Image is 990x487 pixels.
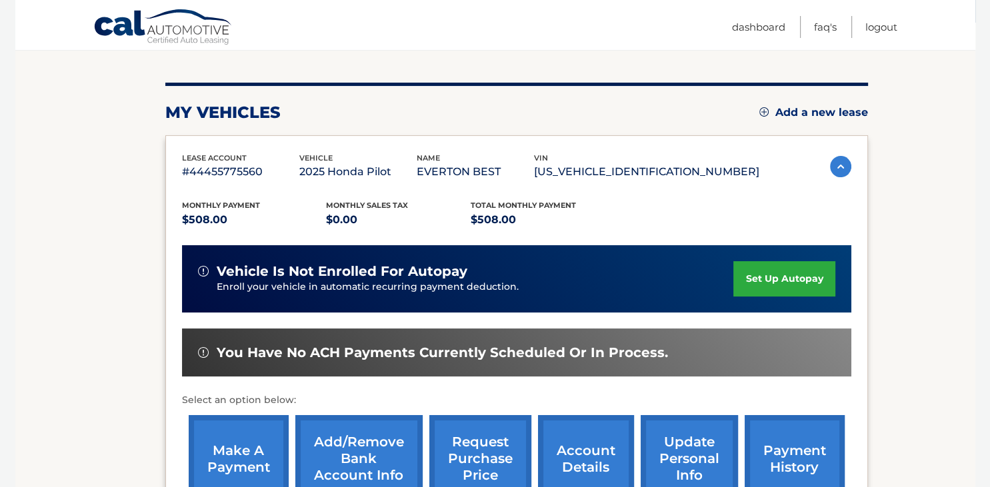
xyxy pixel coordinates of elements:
[733,261,835,296] a: set up autopay
[814,16,837,38] a: FAQ's
[534,163,759,181] p: [US_VEHICLE_IDENTIFICATION_NUMBER]
[471,211,615,229] p: $508.00
[471,201,576,210] span: Total Monthly Payment
[299,153,333,163] span: vehicle
[198,266,209,276] img: alert-white.svg
[182,392,851,408] p: Select an option below:
[299,163,417,181] p: 2025 Honda Pilot
[217,280,734,294] p: Enroll your vehicle in automatic recurring payment deduction.
[182,201,260,210] span: Monthly Payment
[326,201,408,210] span: Monthly sales Tax
[165,103,281,123] h2: my vehicles
[198,347,209,358] img: alert-white.svg
[217,344,668,361] span: You have no ACH payments currently scheduled or in process.
[182,211,327,229] p: $508.00
[417,153,440,163] span: name
[732,16,785,38] a: Dashboard
[182,153,247,163] span: lease account
[326,211,471,229] p: $0.00
[534,153,548,163] span: vin
[830,156,851,177] img: accordion-active.svg
[182,163,299,181] p: #44455775560
[759,107,769,117] img: add.svg
[759,106,868,119] a: Add a new lease
[865,16,897,38] a: Logout
[417,163,534,181] p: EVERTON BEST
[93,9,233,47] a: Cal Automotive
[217,263,467,280] span: vehicle is not enrolled for autopay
